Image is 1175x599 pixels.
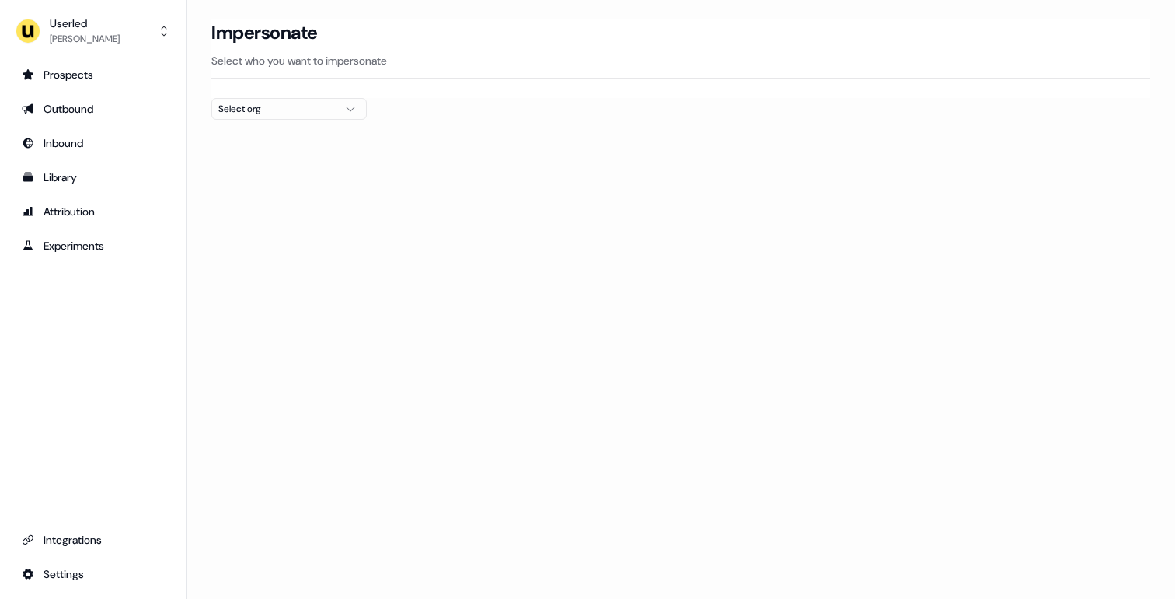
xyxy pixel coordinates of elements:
[22,532,164,548] div: Integrations
[12,62,173,87] a: Go to prospects
[12,562,173,587] a: Go to integrations
[12,233,173,258] a: Go to experiments
[22,135,164,151] div: Inbound
[12,96,173,121] a: Go to outbound experience
[211,53,1150,68] p: Select who you want to impersonate
[211,98,367,120] button: Select org
[22,238,164,254] div: Experiments
[22,67,164,82] div: Prospects
[22,204,164,219] div: Attribution
[12,199,173,224] a: Go to attribution
[218,101,335,117] div: Select org
[22,101,164,117] div: Outbound
[12,527,173,552] a: Go to integrations
[12,12,173,50] button: Userled[PERSON_NAME]
[211,21,318,44] h3: Impersonate
[12,131,173,156] a: Go to Inbound
[50,16,120,31] div: Userled
[22,566,164,582] div: Settings
[50,31,120,47] div: [PERSON_NAME]
[12,165,173,190] a: Go to templates
[22,170,164,185] div: Library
